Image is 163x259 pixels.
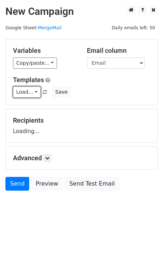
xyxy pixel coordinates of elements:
a: Send [5,177,29,191]
div: Loading... [13,116,150,135]
h5: Recipients [13,116,150,124]
a: MergeMail [38,25,62,30]
a: Preview [31,177,63,191]
a: Load... [13,86,41,98]
a: Templates [13,76,44,84]
small: Google Sheet: [5,25,62,30]
button: Save [52,86,71,98]
a: Daily emails left: 50 [109,25,158,30]
a: Send Test Email [65,177,119,191]
a: Copy/paste... [13,58,57,69]
h2: New Campaign [5,5,158,18]
h5: Email column [87,47,150,55]
span: Daily emails left: 50 [109,24,158,32]
h5: Variables [13,47,76,55]
h5: Advanced [13,154,150,162]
